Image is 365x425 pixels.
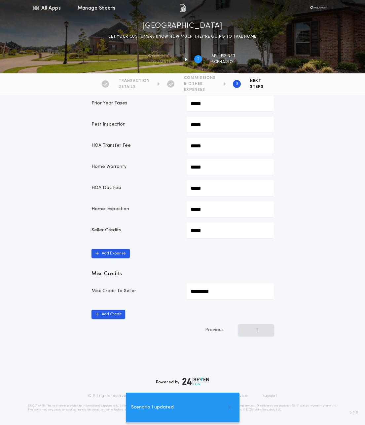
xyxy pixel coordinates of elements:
[131,404,175,411] span: Scenario 1 updated.
[146,59,177,65] span: information
[250,84,264,90] span: STEPS
[184,87,216,93] span: EXPENSES
[142,21,223,31] h1: [GEOGRAPHIC_DATA]
[182,377,209,385] img: logo
[156,377,209,385] div: Powered by
[91,185,179,191] p: HOA Doc Fee
[91,270,274,278] p: Misc Credits
[184,75,216,81] span: COMMISSIONS
[179,4,186,12] img: img
[192,324,237,336] button: Previous
[91,206,179,212] p: Home Inspection
[184,81,216,87] span: & OTHER
[308,5,328,11] img: vs-icon
[91,227,179,234] p: Seller Credits
[119,78,150,84] span: TRANSACTION
[91,142,179,149] p: HOA Transfer Fee
[91,164,179,170] p: Home Warranty
[197,57,200,62] h2: 2
[146,54,177,59] span: Property
[109,33,256,40] p: LET YOUR CUSTOMERS KNOW HOW MUCH THEY’RE GOING TO TAKE HOME
[91,249,130,258] button: Add Expense
[119,84,150,90] span: DETAILS
[91,100,179,107] p: Prior Year Taxes
[211,54,236,59] span: SELLER NET
[91,288,179,294] p: Misc Credit to Seller
[250,78,264,84] span: NEXT
[211,59,236,65] span: SCENARIO
[236,81,238,87] h2: 3
[91,310,125,319] button: Add Credit
[91,121,179,128] p: Pest Inspection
